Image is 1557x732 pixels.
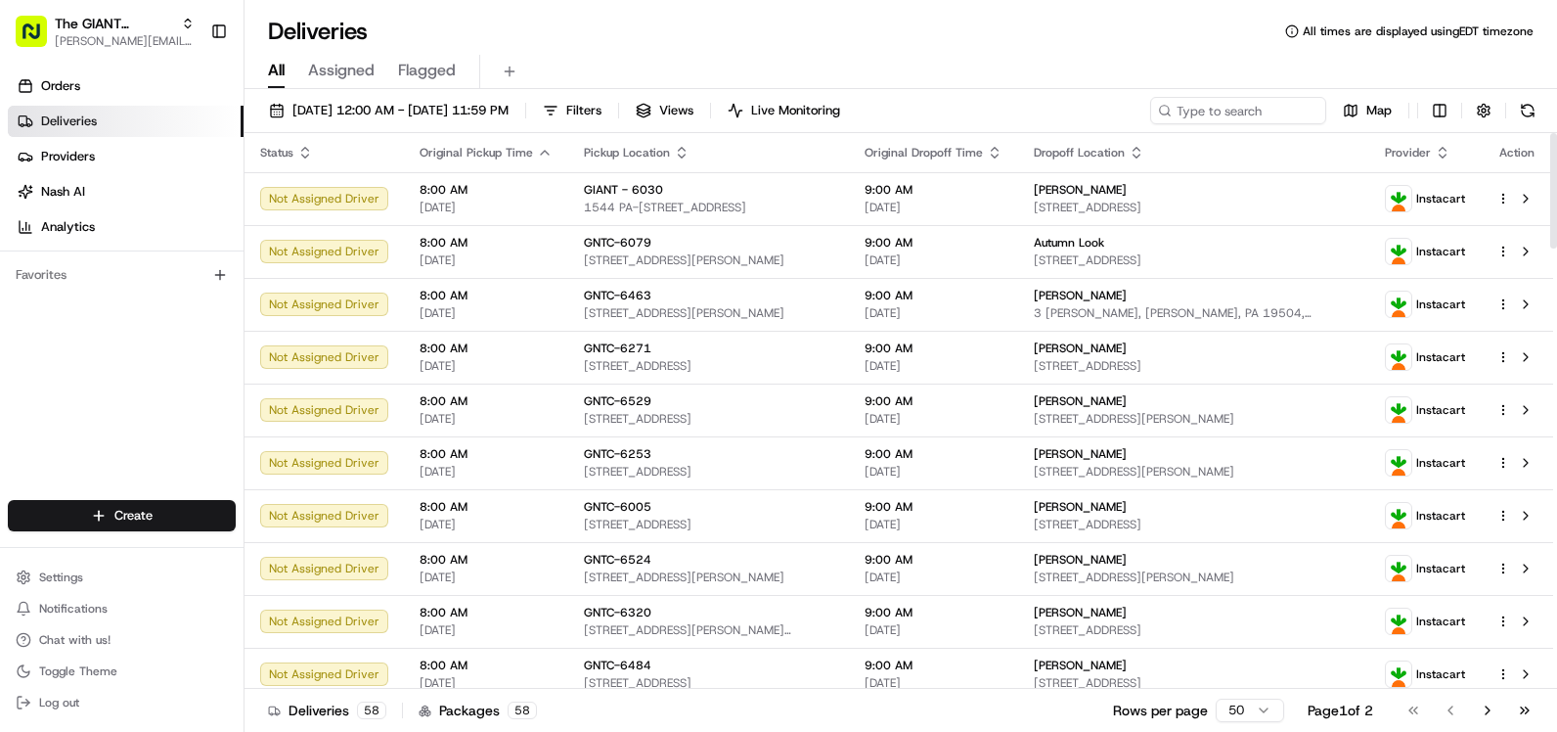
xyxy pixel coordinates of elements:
[1034,411,1354,427] span: [STREET_ADDRESS][PERSON_NAME]
[865,252,1002,268] span: [DATE]
[420,499,553,515] span: 8:00 AM
[659,102,693,119] span: Views
[1514,97,1541,124] button: Refresh
[1034,446,1127,462] span: [PERSON_NAME]
[419,701,537,720] div: Packages
[627,97,702,124] button: Views
[420,358,553,374] span: [DATE]
[420,200,553,215] span: [DATE]
[584,464,833,480] span: [STREET_ADDRESS]
[1034,517,1354,532] span: [STREET_ADDRESS]
[420,393,553,409] span: 8:00 AM
[865,464,1002,480] span: [DATE]
[260,145,293,160] span: Status
[719,97,849,124] button: Live Monitoring
[1386,503,1411,528] img: profile_instacart_ahold_partner.png
[1113,701,1208,720] p: Rows per page
[584,252,833,268] span: [STREET_ADDRESS][PERSON_NAME]
[1416,244,1465,259] span: Instacart
[8,176,244,207] a: Nash AI
[1034,393,1127,409] span: [PERSON_NAME]
[865,552,1002,568] span: 9:00 AM
[1150,97,1326,124] input: Type to search
[41,77,80,95] span: Orders
[8,626,236,654] button: Chat with us!
[584,622,833,638] span: [STREET_ADDRESS][PERSON_NAME][PERSON_NAME]
[8,259,236,291] div: Favorites
[8,689,236,716] button: Log out
[420,658,553,673] span: 8:00 AM
[584,200,833,215] span: 1544 PA-[STREET_ADDRESS]
[55,14,173,33] button: The GIANT Company
[420,411,553,427] span: [DATE]
[1034,605,1127,620] span: [PERSON_NAME]
[1386,344,1411,370] img: profile_instacart_ahold_partner.png
[1386,186,1411,211] img: profile_instacart_ahold_partner.png
[1416,402,1465,418] span: Instacart
[39,632,111,648] span: Chat with us!
[865,145,983,160] span: Original Dropoff Time
[584,305,833,321] span: [STREET_ADDRESS][PERSON_NAME]
[584,552,651,568] span: GNTC-6524
[268,16,368,47] h1: Deliveries
[1034,499,1127,515] span: [PERSON_NAME]
[268,59,285,82] span: All
[1496,145,1537,160] div: Action
[1034,358,1354,374] span: [STREET_ADDRESS]
[584,182,663,198] span: GIANT - 6030
[508,702,537,719] div: 58
[1034,182,1127,198] span: [PERSON_NAME]
[1034,305,1354,321] span: 3 [PERSON_NAME], [PERSON_NAME], PA 19504, [GEOGRAPHIC_DATA]
[1416,455,1465,471] span: Instacart
[584,393,651,409] span: GNTC-6529
[1034,200,1354,215] span: [STREET_ADDRESS]
[420,182,553,198] span: 8:00 AM
[8,141,244,172] a: Providers
[1034,675,1354,691] span: [STREET_ADDRESS]
[1386,397,1411,423] img: profile_instacart_ahold_partner.png
[865,305,1002,321] span: [DATE]
[1308,701,1373,720] div: Page 1 of 2
[534,97,610,124] button: Filters
[584,658,651,673] span: GNTC-6484
[584,446,651,462] span: GNTC-6253
[41,183,85,201] span: Nash AI
[865,393,1002,409] span: 9:00 AM
[8,70,244,102] a: Orders
[1416,666,1465,682] span: Instacart
[1386,450,1411,476] img: profile_instacart_ahold_partner.png
[8,595,236,622] button: Notifications
[1034,288,1127,303] span: [PERSON_NAME]
[584,570,833,585] span: [STREET_ADDRESS][PERSON_NAME]
[1416,349,1465,365] span: Instacart
[1034,552,1127,568] span: [PERSON_NAME]
[1386,292,1411,317] img: profile_instacart_ahold_partner.png
[584,145,670,160] span: Pickup Location
[260,97,517,124] button: [DATE] 12:00 AM - [DATE] 11:59 PM
[420,552,553,568] span: 8:00 AM
[420,570,553,585] span: [DATE]
[39,601,108,617] span: Notifications
[865,358,1002,374] span: [DATE]
[39,663,117,679] span: Toggle Theme
[420,605,553,620] span: 8:00 AM
[8,564,236,591] button: Settings
[865,341,1002,356] span: 9:00 AM
[398,59,456,82] span: Flagged
[268,701,386,720] div: Deliveries
[865,235,1002,251] span: 9:00 AM
[8,8,202,55] button: The GIANT Company[PERSON_NAME][EMAIL_ADDRESS][DOMAIN_NAME]
[420,622,553,638] span: [DATE]
[420,145,533,160] span: Original Pickup Time
[55,33,195,49] span: [PERSON_NAME][EMAIL_ADDRESS][DOMAIN_NAME]
[420,464,553,480] span: [DATE]
[420,305,553,321] span: [DATE]
[865,288,1002,303] span: 9:00 AM
[1034,341,1127,356] span: [PERSON_NAME]
[865,446,1002,462] span: 9:00 AM
[39,570,83,585] span: Settings
[1386,556,1411,581] img: profile_instacart_ahold_partner.png
[420,252,553,268] span: [DATE]
[865,499,1002,515] span: 9:00 AM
